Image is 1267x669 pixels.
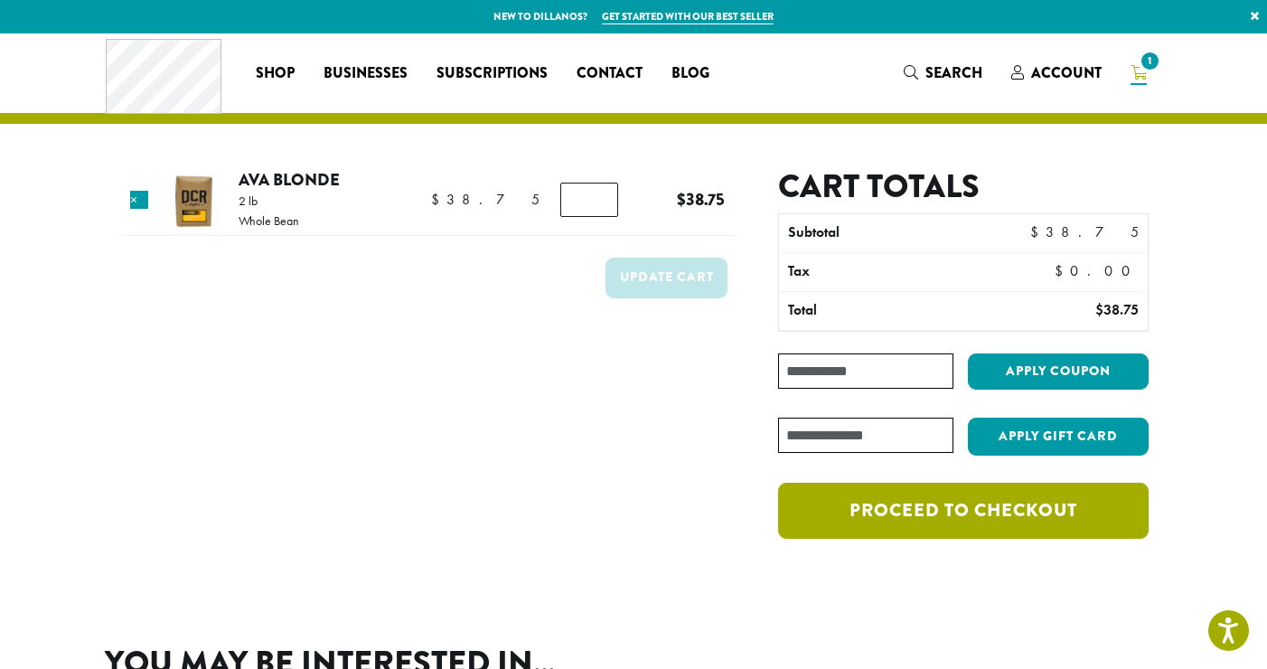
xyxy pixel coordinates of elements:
[925,62,982,83] span: Search
[239,194,299,207] p: 2 lb
[779,214,1000,252] th: Subtotal
[560,183,618,217] input: Product quantity
[1030,222,1046,241] span: $
[130,191,148,209] a: Remove this item
[968,418,1149,456] button: Apply Gift Card
[436,62,548,85] span: Subscriptions
[1055,261,1139,280] bdi: 0.00
[778,167,1149,206] h2: Cart totals
[256,62,295,85] span: Shop
[602,9,774,24] a: Get started with our best seller
[1055,261,1070,280] span: $
[239,214,299,227] p: Whole Bean
[677,187,686,212] span: $
[1138,49,1162,73] span: 1
[779,292,1000,330] th: Total
[164,172,222,231] img: Ava Blonde
[1095,300,1103,319] span: $
[968,353,1149,391] button: Apply coupon
[1095,300,1139,319] bdi: 38.75
[889,58,997,88] a: Search
[431,190,446,209] span: $
[605,258,727,298] button: Update cart
[324,62,408,85] span: Businesses
[1030,222,1139,241] bdi: 38.75
[671,62,709,85] span: Blog
[239,167,340,192] a: Ava Blonde
[677,187,725,212] bdi: 38.75
[577,62,643,85] span: Contact
[1031,62,1102,83] span: Account
[431,190,540,209] bdi: 38.75
[241,59,309,88] a: Shop
[778,483,1149,539] a: Proceed to checkout
[779,253,1040,291] th: Tax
